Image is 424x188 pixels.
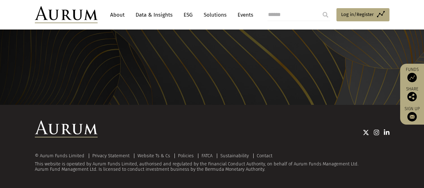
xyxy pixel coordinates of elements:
[107,9,128,21] a: About
[234,9,253,21] a: Events
[35,121,98,137] img: Aurum Logo
[336,8,389,21] a: Log in/Register
[403,106,421,121] a: Sign up
[384,129,389,136] img: Linkedin icon
[132,9,176,21] a: Data & Insights
[35,6,98,23] img: Aurum
[363,129,369,136] img: Twitter icon
[407,92,417,101] img: Share this post
[92,153,130,158] a: Privacy Statement
[180,9,196,21] a: ESG
[403,87,421,101] div: Share
[257,153,272,158] a: Contact
[178,153,194,158] a: Policies
[341,11,374,18] span: Log in/Register
[407,112,417,121] img: Sign up to our newsletter
[407,73,417,82] img: Access Funds
[35,153,389,172] div: This website is operated by Aurum Funds Limited, authorised and regulated by the Financial Conduc...
[201,153,212,158] a: FATCA
[403,67,421,82] a: Funds
[319,8,332,21] input: Submit
[220,153,249,158] a: Sustainability
[35,153,88,158] div: © Aurum Funds Limited
[374,129,379,136] img: Instagram icon
[137,153,170,158] a: Website Ts & Cs
[201,9,230,21] a: Solutions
